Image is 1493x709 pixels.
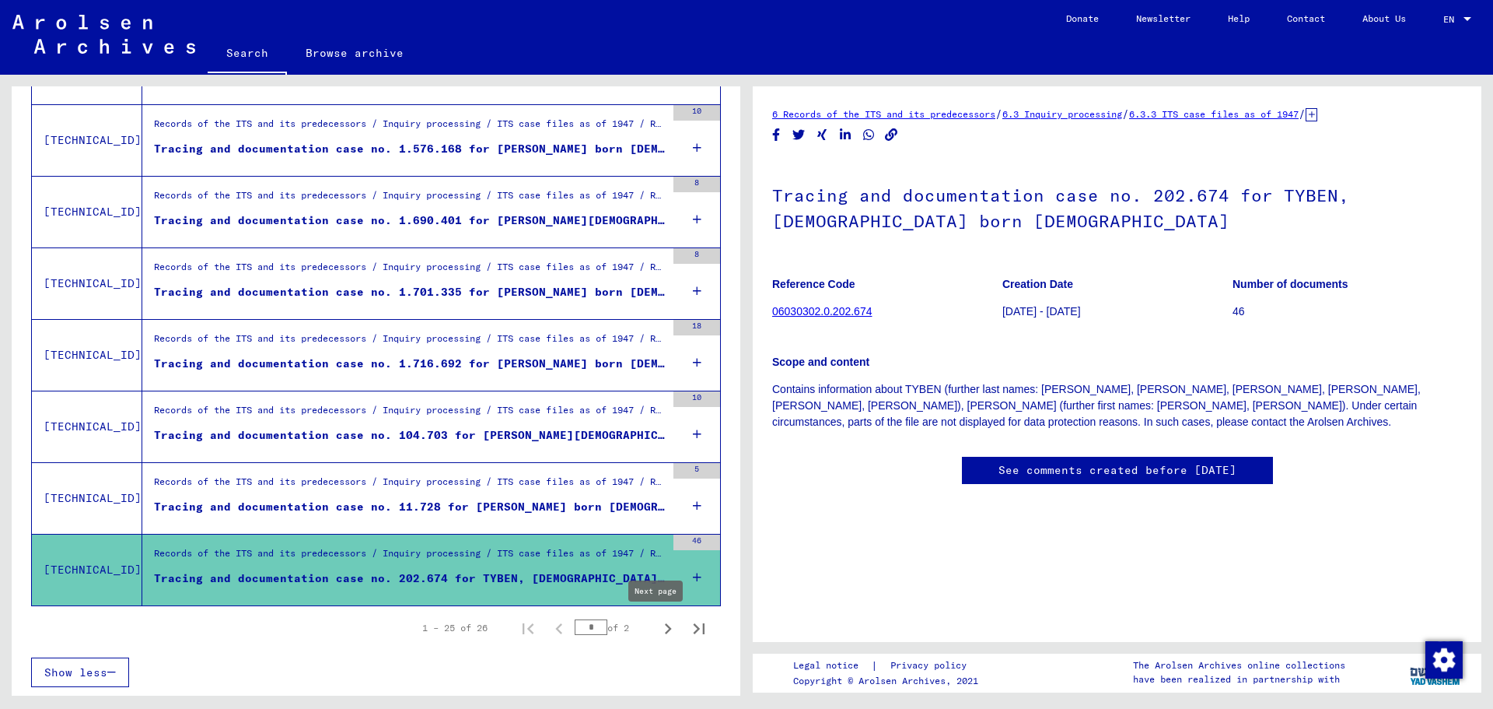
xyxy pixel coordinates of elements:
button: Share on Twitter [791,125,807,145]
p: 46 [1233,304,1462,320]
a: 6.3 Inquiry processing [1002,108,1122,120]
a: Privacy policy [878,658,985,674]
div: 18 [673,320,720,335]
p: Copyright © Arolsen Archives, 2021 [793,674,985,688]
div: Records of the ITS and its predecessors / Inquiry processing / ITS case files as of 1947 / Reposi... [154,475,666,497]
span: / [1299,107,1306,121]
b: Scope and content [772,356,869,368]
b: Creation Date [1002,278,1073,290]
div: Records of the ITS and its predecessors / Inquiry processing / ITS case files as of 1947 / Reposi... [154,546,666,568]
td: [TECHNICAL_ID] [32,462,142,534]
p: have been realized in partnership with [1133,672,1345,686]
div: Records of the ITS and its predecessors / Inquiry processing / ITS case files as of 1947 / Reposi... [154,403,666,425]
a: Browse archive [287,34,422,72]
td: [TECHNICAL_ID] [32,247,142,319]
button: First page [512,612,544,644]
div: Tracing and documentation case no. 1.701.335 for [PERSON_NAME] born [DEMOGRAPHIC_DATA] [154,284,666,300]
img: Arolsen_neg.svg [12,15,195,54]
b: Number of documents [1233,278,1348,290]
td: [TECHNICAL_ID] [32,104,142,176]
img: yv_logo.png [1407,653,1465,692]
div: Records of the ITS and its predecessors / Inquiry processing / ITS case files as of 1947 / Reposi... [154,188,666,210]
button: Previous page [544,612,575,644]
button: Share on Facebook [768,125,785,145]
div: Tracing and documentation case no. 1.576.168 for [PERSON_NAME] born [DEMOGRAPHIC_DATA] [154,141,666,157]
a: 6.3.3 ITS case files as of 1947 [1129,108,1299,120]
div: 10 [673,391,720,407]
button: Show less [31,658,129,687]
div: Records of the ITS and its predecessors / Inquiry processing / ITS case files as of 1947 / Reposi... [154,117,666,139]
button: Next page [652,612,684,644]
span: / [995,107,1002,121]
div: 8 [673,248,720,264]
button: Last page [684,612,715,644]
span: Show less [44,665,107,679]
td: [TECHNICAL_ID] [32,319,142,391]
button: Share on LinkedIn [837,125,854,145]
td: [TECHNICAL_ID] [32,391,142,462]
p: Contains information about TYBEN (further last names: [PERSON_NAME], [PERSON_NAME], [PERSON_NAME]... [772,381,1462,430]
div: Records of the ITS and its predecessors / Inquiry processing / ITS case files as of 1947 / Reposi... [154,260,666,282]
div: | [793,658,985,674]
div: Tracing and documentation case no. 202.674 for TYBEN, [DEMOGRAPHIC_DATA] born [DEMOGRAPHIC_DATA] [154,570,666,587]
div: 8 [673,177,720,192]
span: EN [1443,14,1460,25]
b: Reference Code [772,278,855,290]
div: 1 – 25 of 26 [422,621,488,635]
div: Tracing and documentation case no. 104.703 for [PERSON_NAME][DEMOGRAPHIC_DATA] born [DEMOGRAPHIC_... [154,427,666,444]
div: Records of the ITS and its predecessors / Inquiry processing / ITS case files as of 1947 / Reposi... [154,332,666,353]
div: Tracing and documentation case no. 1.716.692 for [PERSON_NAME] born [DEMOGRAPHIC_DATA] or26.01.1902 [154,356,666,372]
button: Share on WhatsApp [861,125,877,145]
div: Tracing and documentation case no. 11.728 for [PERSON_NAME] born [DEMOGRAPHIC_DATA] [154,499,666,515]
td: [TECHNICAL_ID] [32,176,142,247]
div: of 2 [575,620,652,635]
a: Search [208,34,287,75]
div: 46 [673,535,720,550]
button: Copy link [883,125,900,145]
td: [TECHNICAL_ID] [32,534,142,605]
div: 5 [673,463,720,479]
a: Legal notice [793,658,871,674]
button: Share on Xing [814,125,830,145]
p: [DATE] - [DATE] [1002,304,1232,320]
img: Change consent [1425,641,1463,679]
a: 06030302.0.202.674 [772,305,872,318]
p: The Arolsen Archives online collections [1133,658,1345,672]
a: 6 Records of the ITS and its predecessors [772,108,995,120]
div: 10 [673,105,720,121]
a: See comments created before [DATE] [998,462,1236,479]
span: / [1122,107,1129,121]
div: Tracing and documentation case no. 1.690.401 for [PERSON_NAME][DEMOGRAPHIC_DATA] born [DEMOGRAPHI... [154,212,666,229]
h1: Tracing and documentation case no. 202.674 for TYBEN, [DEMOGRAPHIC_DATA] born [DEMOGRAPHIC_DATA] [772,160,1462,254]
